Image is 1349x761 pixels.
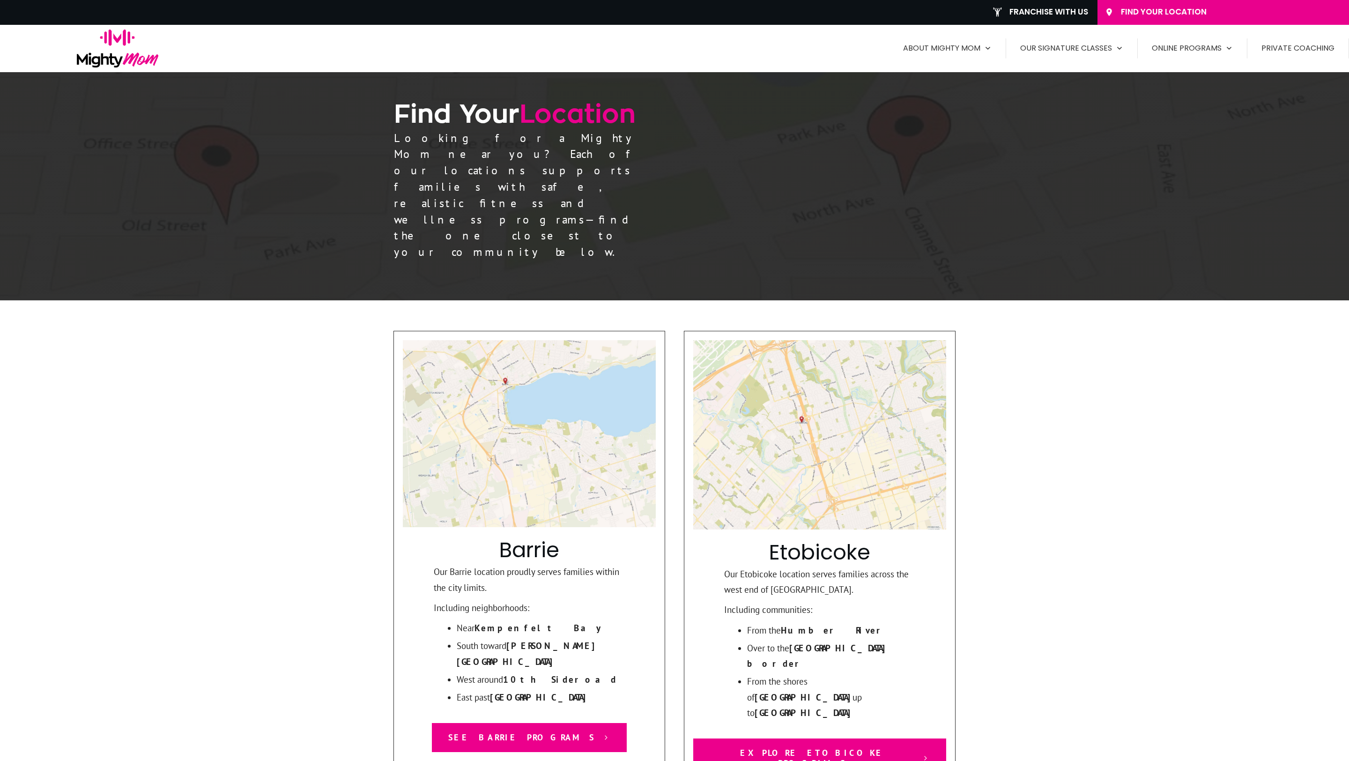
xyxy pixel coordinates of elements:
strong: [GEOGRAPHIC_DATA] border [747,642,887,669]
strong: Kempenfelt Bay [474,622,606,634]
span: See Barrie Programs [448,732,595,743]
p: Including communities: [724,602,915,622]
p: Including neighborhoods: [434,600,625,620]
strong: [PERSON_NAME][GEOGRAPHIC_DATA] [457,640,597,667]
img: barrie [403,340,656,527]
strong: Humber River [781,625,887,636]
span: Our Signature Classes [1020,41,1112,56]
p: Our Barrie location proudly serves families within the city limits. [434,564,625,600]
span: Find Your Location [1121,7,1342,17]
a: Our Signature Classes [1020,41,1123,56]
a: Online Programs [1152,41,1233,56]
h1: Find Your [394,101,955,129]
strong: 10th Sideroad [503,674,617,685]
li: Near [457,620,625,638]
a: About Mighty Mom [903,41,992,56]
h2: Etobicoke [694,539,946,566]
strong: [GEOGRAPHIC_DATA] [755,707,852,718]
span: Location [519,102,636,127]
li: East past [457,690,625,708]
span: About Mighty Mom [903,41,980,56]
li: From the [747,623,916,641]
strong: [GEOGRAPHIC_DATA] [755,692,852,703]
span: Franchise With Us [1009,7,1088,17]
p: Our Etobicoke location serves families across the west end of [GEOGRAPHIC_DATA]. [724,567,915,603]
li: West around [457,672,625,690]
img: etobicoke [693,340,946,530]
li: From the shores of up to [747,674,916,723]
a: Private Coaching [1261,41,1334,56]
li: Over to the [747,641,916,674]
strong: [GEOGRAPHIC_DATA] [490,692,588,703]
a: See Barrie Programs [432,723,627,752]
p: Looking for a Mighty Mom near you? Each of our locations supports families with safe, realistic f... [394,130,677,272]
li: South toward [457,638,625,672]
img: logo-mighty-mom-full [77,30,158,67]
h2: Barrie [403,537,655,563]
span: Online Programs [1152,41,1222,56]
